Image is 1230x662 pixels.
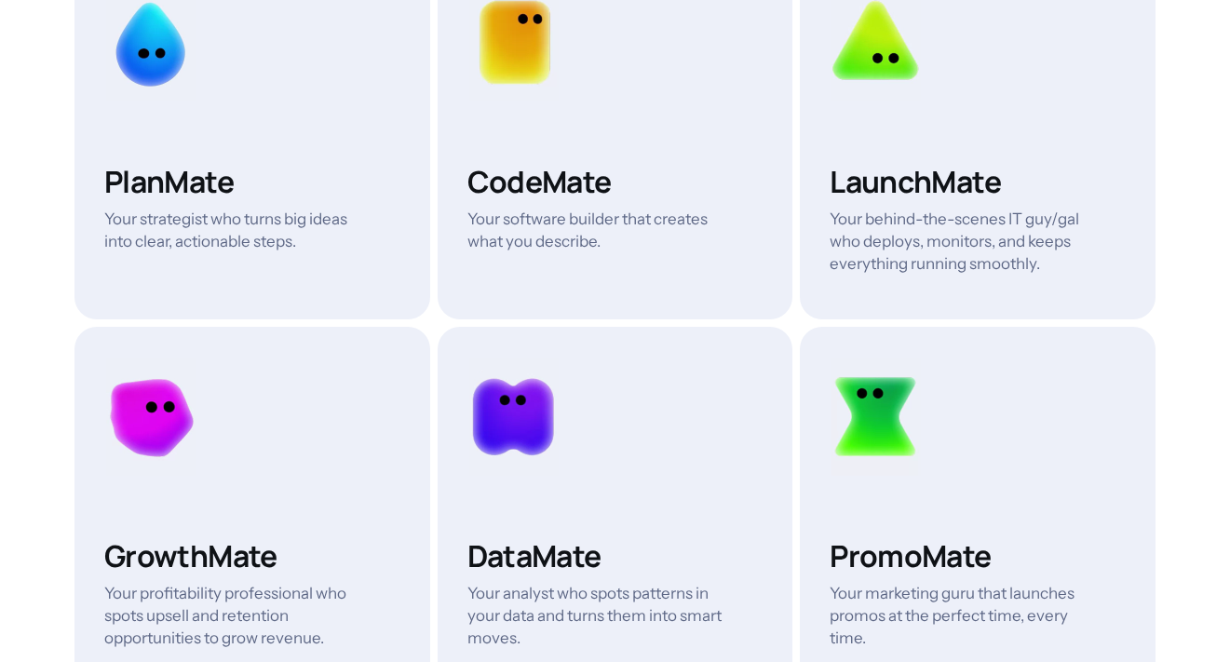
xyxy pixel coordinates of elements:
[467,163,726,200] h3: CodeMate
[830,537,1088,574] h3: PromoMate
[467,537,726,574] h3: DataMate
[104,582,363,649] p: Your profitability professional who spots upsell and retention opportunities to grow revenue.
[467,582,726,649] p: Your analyst who spots patterns in your data and turns them into smart moves.
[104,537,363,574] h3: GrowthMate
[830,582,1088,649] p: Your marketing guru that launches promos at the perfect time, every time.
[467,208,726,252] p: Your software builder that creates what you describe.
[104,208,363,252] p: Your strategist who turns big ideas into clear, actionable steps.
[830,208,1088,275] p: Your behind-the-scenes IT guy/gal who deploys, monitors, and keeps everything running smoothly.
[104,163,363,200] h3: PlanMate
[830,163,1088,200] h3: LaunchMate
